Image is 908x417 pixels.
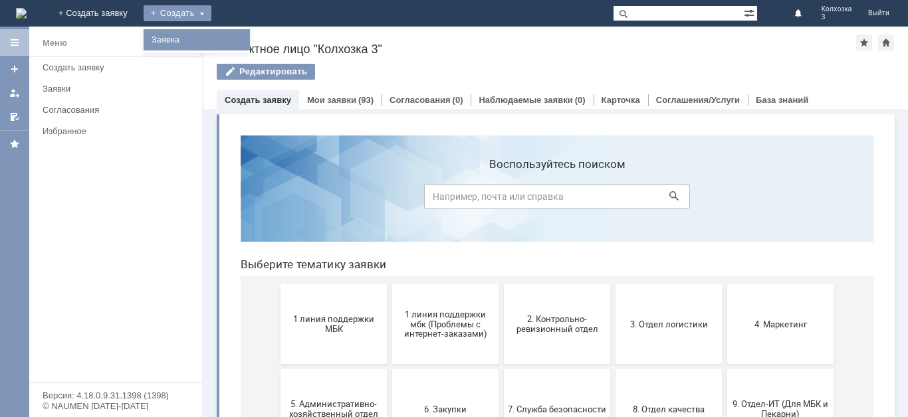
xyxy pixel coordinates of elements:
button: Финансовый отдел [386,329,492,409]
span: 3. Отдел логистики [390,194,488,204]
span: 5. Административно-хозяйственный отдел [55,274,153,294]
a: Перейти на домашнюю страницу [16,8,27,19]
button: 6. Закупки [162,244,269,324]
a: Согласования [37,100,199,120]
span: 6. Закупки [166,279,265,289]
div: (0) [453,95,463,105]
button: 5. Административно-хозяйственный отдел [51,244,157,324]
span: Колхозка [822,5,852,13]
span: Финансовый отдел [390,364,488,374]
a: Заявки [37,78,199,99]
span: 4. Маркетинг [501,194,600,204]
div: Меню [43,35,67,51]
button: 7. Служба безопасности [274,244,380,324]
div: Контактное лицо "Колхозка 3" [217,42,856,56]
div: Добавить в избранное [856,35,872,50]
button: Отдел-ИТ (Битрикс24 и CRM) [162,329,269,409]
button: 3. Отдел логистики [386,159,492,239]
span: Франчайзинг [501,364,600,374]
a: Соглашения/Услуги [656,95,740,105]
div: © NAUMEN [DATE]-[DATE] [43,402,189,410]
span: Отдел-ИТ (Битрикс24 и CRM) [166,359,265,379]
button: 8. Отдел качества [386,244,492,324]
a: Создать заявку [225,95,291,105]
button: Франчайзинг [497,329,604,409]
div: Сделать домашней страницей [878,35,894,50]
button: Бухгалтерия (для мбк) [51,329,157,409]
button: 9. Отдел-ИТ (Для МБК и Пекарни) [497,244,604,324]
span: 1 линия поддержки МБК [55,189,153,209]
a: Создать заявку [37,57,199,78]
a: Мои заявки [4,82,25,104]
span: 3 [822,13,852,21]
div: Создать [144,5,211,21]
button: 1 линия поддержки МБК [51,159,157,239]
span: 2. Контрольно-ревизионный отдел [278,189,376,209]
button: 4. Маркетинг [497,159,604,239]
span: 7. Служба безопасности [278,279,376,289]
a: Наблюдаемые заявки [479,95,572,105]
div: (0) [575,95,586,105]
div: Избранное [43,126,179,136]
button: 1 линия поддержки мбк (Проблемы с интернет-заказами) [162,159,269,239]
span: 9. Отдел-ИТ (Для МБК и Пекарни) [501,274,600,294]
a: Мои согласования [4,106,25,127]
a: Создать заявку [4,58,25,80]
span: Расширенный поиск [744,6,757,19]
span: Бухгалтерия (для мбк) [55,364,153,374]
img: logo [16,8,27,19]
label: Воспользуйтесь поиском [194,33,460,46]
input: Например, почта или справка [194,59,460,84]
span: 8. Отдел качества [390,279,488,289]
a: Заявка [146,32,247,48]
header: Выберите тематику заявки [11,133,643,146]
a: Мои заявки [307,95,356,105]
div: Версия: 4.18.0.9.31.1398 (1398) [43,391,189,400]
a: Карточка [602,95,640,105]
span: Отдел-ИТ (Офис) [278,364,376,374]
div: Создать заявку [43,62,194,72]
div: Заявки [43,84,194,94]
span: 1 линия поддержки мбк (Проблемы с интернет-заказами) [166,184,265,214]
div: Согласования [43,105,194,115]
button: 2. Контрольно-ревизионный отдел [274,159,380,239]
div: (93) [358,95,374,105]
button: Отдел-ИТ (Офис) [274,329,380,409]
a: База знаний [756,95,808,105]
a: Согласования [390,95,451,105]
